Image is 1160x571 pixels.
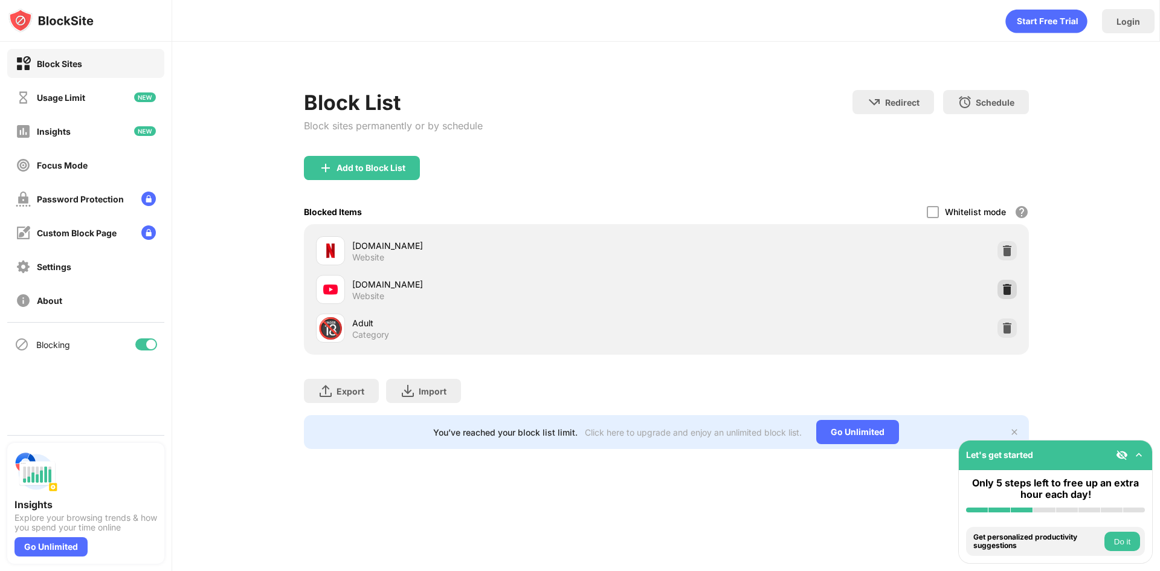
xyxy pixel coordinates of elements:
img: new-icon.svg [134,126,156,136]
div: Click here to upgrade and enjoy an unlimited block list. [585,427,802,437]
button: Do it [1104,532,1140,551]
div: Whitelist mode [945,207,1006,217]
div: animation [1005,9,1087,33]
img: lock-menu.svg [141,192,156,206]
div: Blocked Items [304,207,362,217]
img: new-icon.svg [134,92,156,102]
div: Usage Limit [37,92,85,103]
div: Get personalized productivity suggestions [973,533,1101,550]
img: eye-not-visible.svg [1116,449,1128,461]
div: 🔞 [318,316,343,341]
div: Adult [352,317,666,329]
img: logo-blocksite.svg [8,8,94,33]
div: Explore your browsing trends & how you spend your time online [14,513,157,532]
div: Export [337,386,364,396]
div: Focus Mode [37,160,88,170]
div: Custom Block Page [37,228,117,238]
div: Let's get started [966,450,1033,460]
img: push-insights.svg [14,450,58,494]
div: Website [352,291,384,302]
img: blocking-icon.svg [14,337,29,352]
div: Block Sites [37,59,82,69]
img: password-protection-off.svg [16,192,31,207]
img: settings-off.svg [16,259,31,274]
img: block-on.svg [16,56,31,71]
img: favicons [323,244,338,258]
div: Only 5 steps left to free up an extra hour each day! [966,477,1145,500]
div: [DOMAIN_NAME] [352,239,666,252]
img: omni-setup-toggle.svg [1133,449,1145,461]
div: Insights [37,126,71,137]
div: Website [352,252,384,263]
div: Blocking [36,340,70,350]
img: lock-menu.svg [141,225,156,240]
img: x-button.svg [1010,427,1019,437]
img: about-off.svg [16,293,31,308]
img: focus-off.svg [16,158,31,173]
div: [DOMAIN_NAME] [352,278,666,291]
div: Add to Block List [337,163,405,173]
div: Redirect [885,97,920,108]
img: insights-off.svg [16,124,31,139]
img: time-usage-off.svg [16,90,31,105]
div: Category [352,329,389,340]
div: Block sites permanently or by schedule [304,120,483,132]
div: About [37,295,62,306]
div: Go Unlimited [14,537,88,556]
img: customize-block-page-off.svg [16,225,31,240]
div: Insights [14,498,157,511]
div: Login [1116,16,1140,27]
div: Password Protection [37,194,124,204]
img: favicons [323,282,338,297]
div: Schedule [976,97,1014,108]
div: Settings [37,262,71,272]
div: Import [419,386,446,396]
div: Block List [304,90,483,115]
div: Go Unlimited [816,420,899,444]
div: You’ve reached your block list limit. [433,427,578,437]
